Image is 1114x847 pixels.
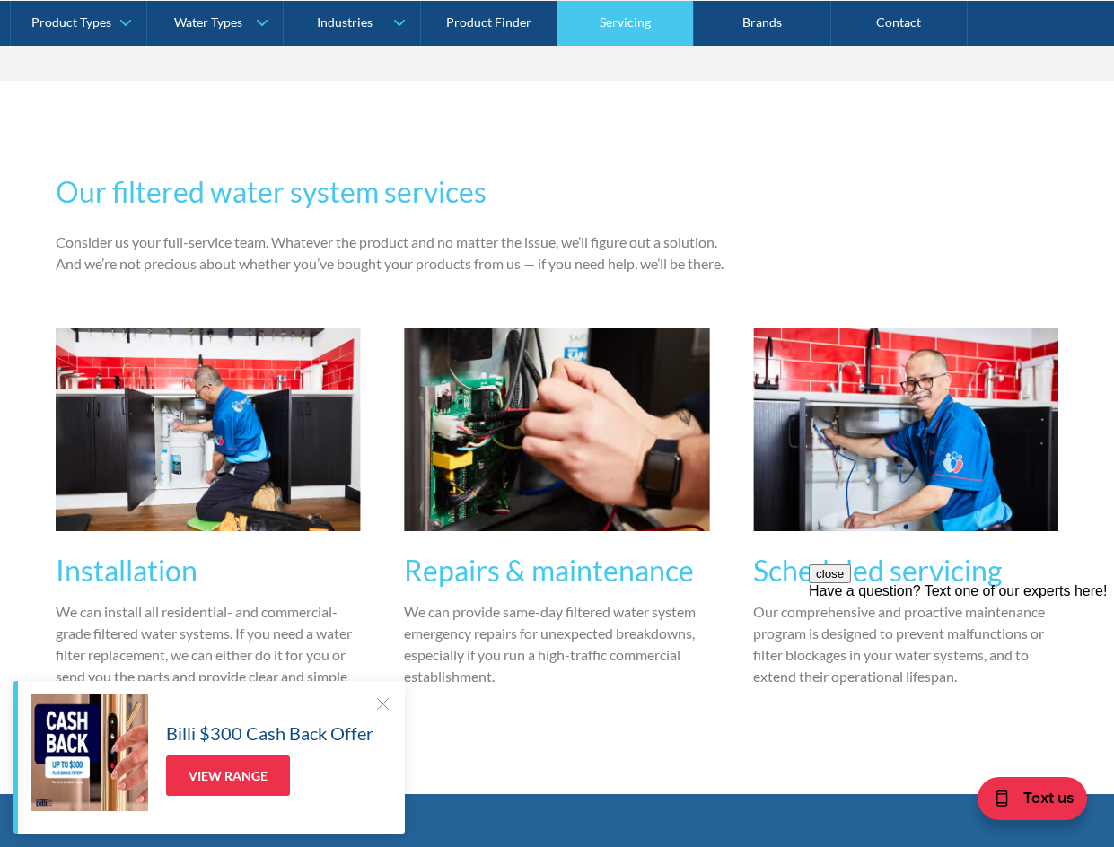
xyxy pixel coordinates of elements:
[753,328,1058,531] img: The Water People team member servicing water filter
[31,14,111,30] div: Product Types
[56,549,361,592] h3: Installation
[934,757,1114,847] iframe: podium webchat widget bubble
[31,694,148,811] img: Billi $300 Cash Back Offer
[166,755,290,796] a: View Range
[317,14,373,30] div: Industries
[56,601,361,709] p: We can install all residential- and commercial-grade filtered water systems. If you need a water ...
[753,549,1058,592] h3: Scheduled servicing
[404,328,709,531] img: The Water People team member working on switch board for water filter
[166,720,373,747] h5: Billi $300 Cash Back Offer
[809,564,1114,780] iframe: podium webchat widget prompt
[56,231,745,275] p: Consider us your full-service team. Whatever the product and no matter the issue, we’ll figure ou...
[174,14,242,30] div: Water Types
[56,328,361,531] img: The Water People team member installing filter under sink
[56,170,745,214] h2: Our filtered water system services
[404,549,709,592] h3: Repairs & maintenance
[753,601,1058,687] p: Our comprehensive and proactive maintenance program is designed to prevent malfunctions or filter...
[404,601,709,687] p: We can provide same-day filtered water system emergency repairs for unexpected breakdowns, especi...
